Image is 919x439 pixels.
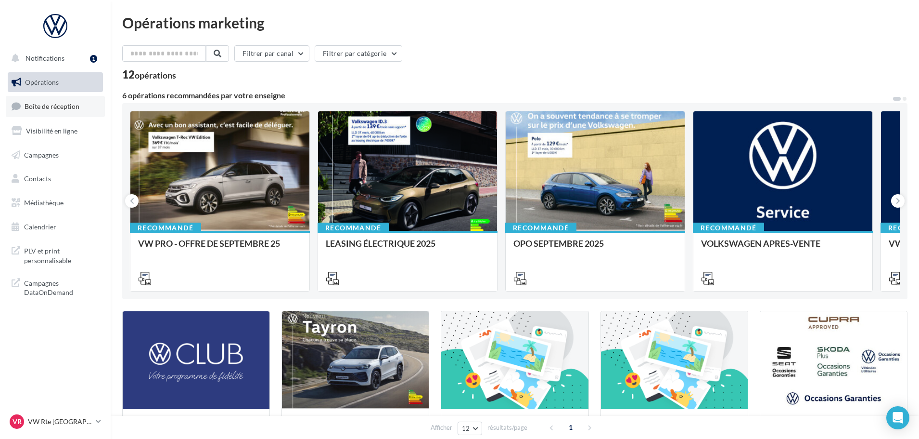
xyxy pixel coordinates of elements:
div: Recommandé [130,223,201,233]
a: Calendrier [6,217,105,237]
div: 1 [90,55,97,63]
span: Campagnes [24,150,59,159]
span: résultats/page [487,423,527,432]
span: Calendrier [24,223,56,231]
span: 12 [462,425,470,432]
a: Campagnes [6,145,105,165]
span: VR [13,417,22,426]
button: Notifications 1 [6,48,101,68]
span: Médiathèque [24,199,64,207]
a: Opérations [6,72,105,93]
span: Contacts [24,174,51,183]
div: OPO SEPTEMBRE 2025 [513,239,677,258]
span: Boîte de réception [25,102,79,110]
a: PLV et print personnalisable [6,240,105,269]
div: VW PRO - OFFRE DE SEPTEMBRE 25 [138,239,302,258]
span: 1 [563,420,578,435]
button: 12 [458,422,482,435]
button: Filtrer par catégorie [315,45,402,62]
a: Campagnes DataOnDemand [6,273,105,301]
div: Open Intercom Messenger [886,406,909,429]
span: PLV et print personnalisable [24,244,99,265]
a: Boîte de réception [6,96,105,117]
div: 12 [122,69,176,80]
div: Recommandé [318,223,389,233]
a: Visibilité en ligne [6,121,105,141]
div: opérations [135,71,176,80]
div: Recommandé [505,223,576,233]
span: Afficher [431,423,452,432]
span: Campagnes DataOnDemand [24,277,99,297]
div: Opérations marketing [122,15,907,30]
span: Opérations [25,78,59,86]
div: VOLKSWAGEN APRES-VENTE [701,239,865,258]
span: Notifications [26,54,64,62]
span: Visibilité en ligne [26,127,77,135]
a: Contacts [6,169,105,189]
a: VR VW Rte [GEOGRAPHIC_DATA] [8,412,103,431]
a: Médiathèque [6,193,105,213]
p: VW Rte [GEOGRAPHIC_DATA] [28,417,92,426]
div: 6 opérations recommandées par votre enseigne [122,92,892,99]
button: Filtrer par canal [234,45,309,62]
div: LEASING ÉLECTRIQUE 2025 [326,239,489,258]
div: Recommandé [693,223,764,233]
